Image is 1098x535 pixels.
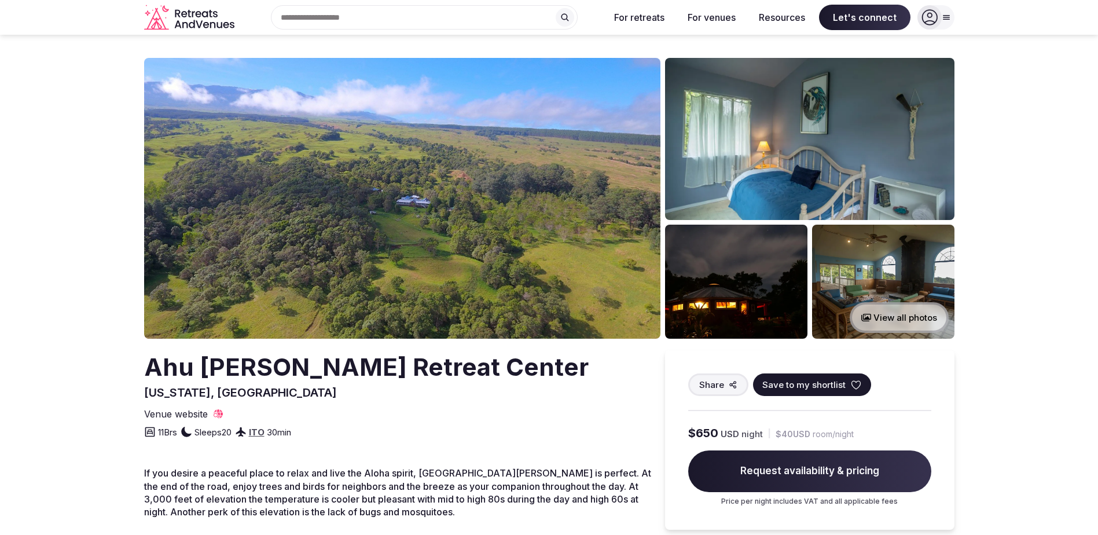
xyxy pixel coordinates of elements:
span: Venue website [144,408,208,420]
button: View all photos [850,302,949,333]
img: Venue gallery photo [665,225,807,339]
span: $40 USD [776,428,810,440]
img: Venue gallery photo [665,58,954,220]
p: Price per night includes VAT and all applicable fees [688,497,931,507]
span: Save to my shortlist [762,379,846,391]
span: room/night [813,428,854,440]
span: Request availability & pricing [688,450,931,492]
img: Venue gallery photo [812,225,954,339]
span: 11 Brs [158,426,177,438]
div: | [768,427,771,439]
button: Resources [750,5,814,30]
span: [US_STATE], [GEOGRAPHIC_DATA] [144,386,337,400]
a: Visit the homepage [144,5,237,31]
h2: Ahu [PERSON_NAME] Retreat Center [144,350,589,384]
span: 30 min [267,426,291,438]
button: Save to my shortlist [753,373,871,396]
span: If you desire a peaceful place to relax and live the Aloha spirit, [GEOGRAPHIC_DATA][PERSON_NAME]... [144,467,651,518]
span: $650 [688,425,718,441]
a: ITO [249,427,265,438]
button: For retreats [605,5,674,30]
span: Sleeps 20 [194,426,232,438]
button: Share [688,373,748,396]
a: Venue website [144,408,224,420]
svg: Retreats and Venues company logo [144,5,237,31]
span: Share [699,379,724,391]
span: USD [721,428,739,440]
button: For venues [678,5,745,30]
span: Let's connect [819,5,910,30]
img: Venue cover photo [144,58,660,339]
span: night [741,428,763,440]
